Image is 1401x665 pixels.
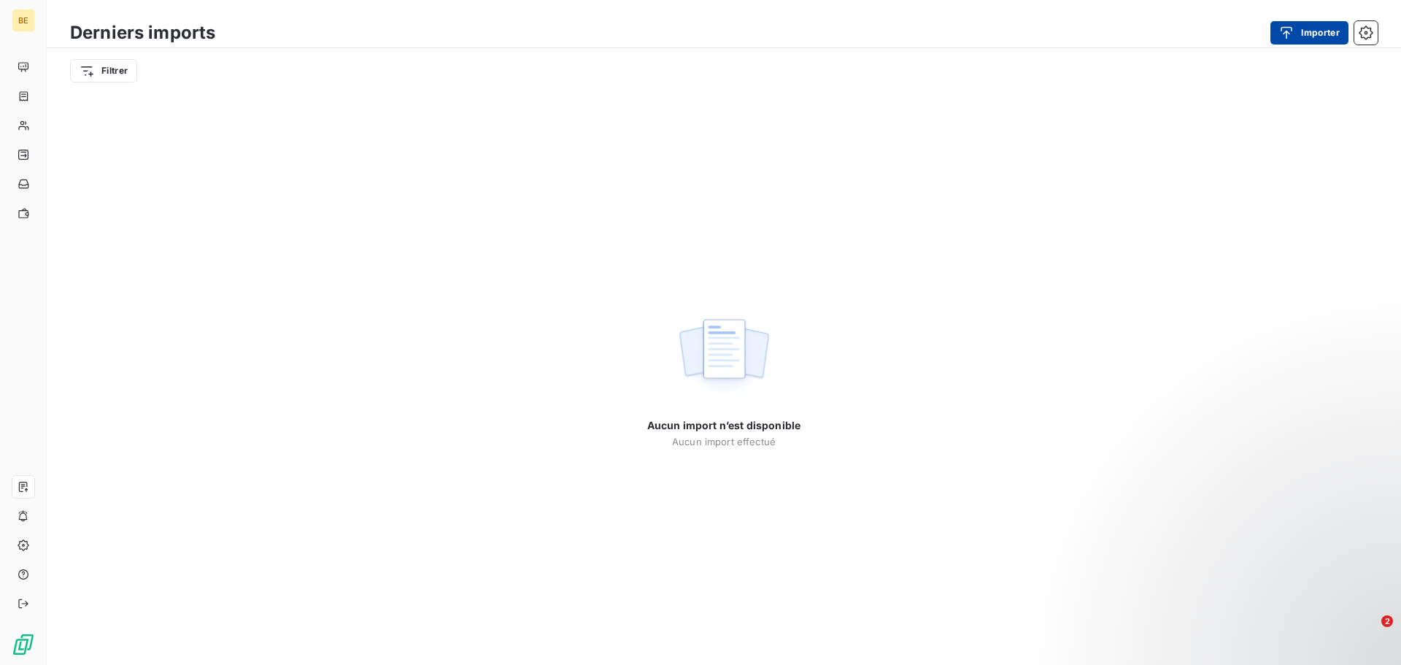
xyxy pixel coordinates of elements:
[70,59,137,82] button: Filtrer
[1109,523,1401,626] iframe: Intercom notifications message
[1351,615,1386,650] iframe: Intercom live chat
[12,9,35,32] div: BE
[70,20,215,46] h3: Derniers imports
[1270,21,1348,45] button: Importer
[672,436,776,447] span: Aucun import effectué
[1381,615,1393,627] span: 2
[12,633,35,656] img: Logo LeanPay
[647,418,800,433] span: Aucun import n’est disponible
[677,311,771,401] img: empty state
